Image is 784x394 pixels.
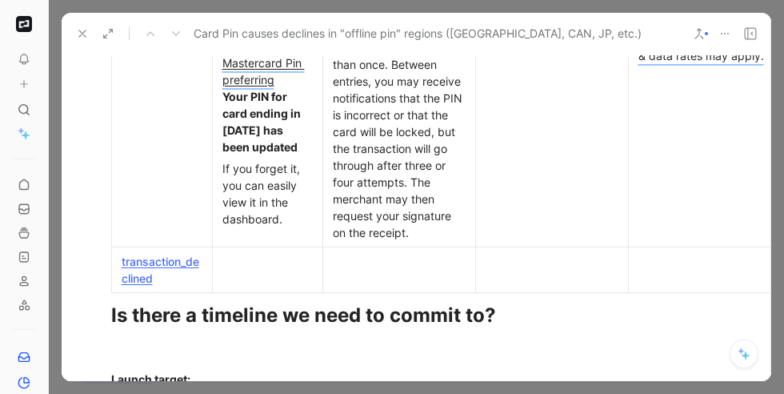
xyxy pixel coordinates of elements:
[222,90,303,154] strong: Your PIN for card ending in [DATE] has been updated
[111,304,496,327] span: Is there a timeline we need to commit to?
[111,372,190,386] span: Launch target:
[222,160,313,227] div: If you forget it, you can easily view it in the dashboard.
[194,24,642,43] span: Card Pin causes declines in "offline pin" regions ([GEOGRAPHIC_DATA], CAN, JP, etc.)
[16,16,32,32] img: Brex
[122,255,199,285] a: transaction_declined
[13,13,35,35] button: Brex
[222,56,305,86] u: Mastercard Pin preferring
